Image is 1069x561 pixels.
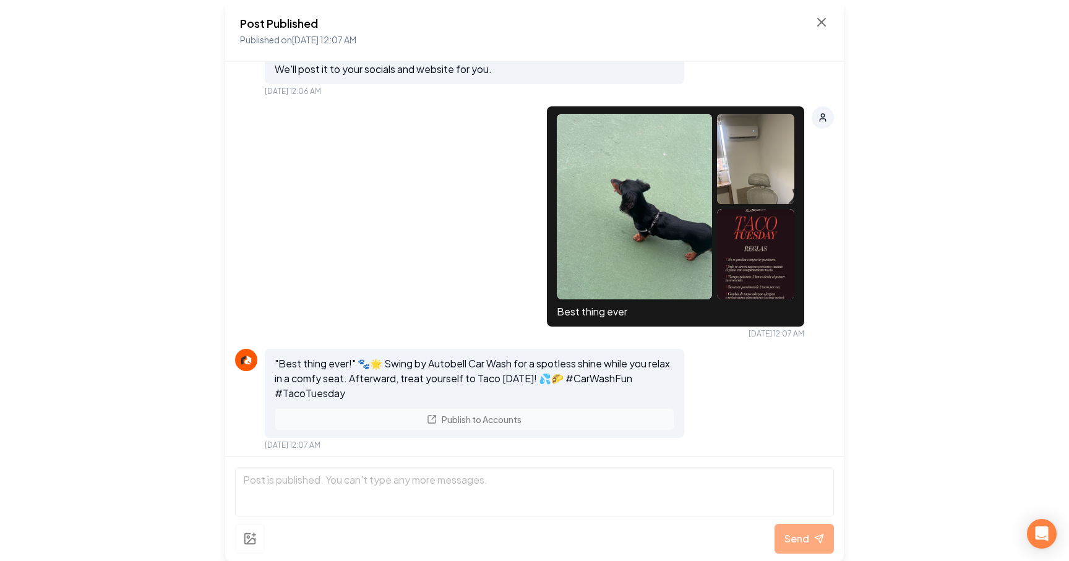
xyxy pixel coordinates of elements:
[749,329,804,339] span: [DATE] 12:07 AM
[265,87,321,96] span: [DATE] 12:06 AM
[1027,519,1057,549] div: Open Intercom Messenger
[240,34,356,45] span: Published on [DATE] 12:07 AM
[239,353,254,367] img: Rebolt Logo
[557,114,712,299] img: uploaded image
[265,440,320,450] span: [DATE] 12:07 AM
[717,114,794,238] img: uploaded image
[240,15,356,32] h2: Post Published
[275,356,674,401] p: "Best thing ever!" 🐾🌟 Swing by Autobell Car Wash for a spotless shine while you relax in a comfy ...
[717,209,794,333] img: uploaded image
[557,304,794,319] p: Best thing ever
